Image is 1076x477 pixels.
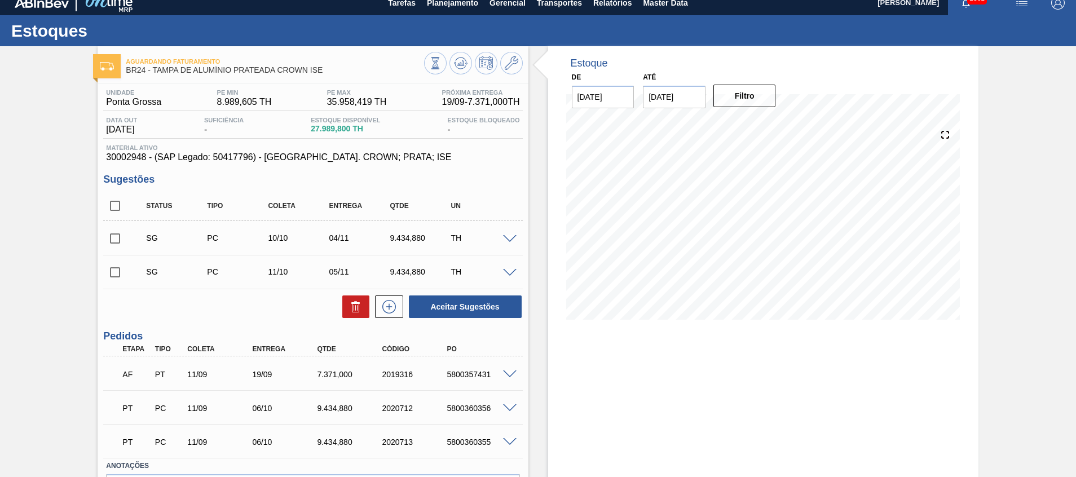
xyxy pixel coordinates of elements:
[314,345,387,353] div: Qtde
[143,267,211,276] div: Sugestão Criada
[217,89,272,96] span: PE MIN
[249,438,322,447] div: 06/10/2025
[103,174,522,185] h3: Sugestões
[152,404,186,413] div: Pedido de Compra
[152,438,186,447] div: Pedido de Compra
[326,202,394,210] div: Entrega
[126,66,424,74] span: BR24 - TAMPA DE ALUMÍNIO PRATEADA CROWN ISE
[11,24,211,37] h1: Estoques
[327,89,387,96] span: PE MAX
[449,52,472,74] button: Atualizar Gráfico
[103,330,522,342] h3: Pedidos
[572,73,581,81] label: De
[442,97,520,107] span: 19/09 - 7.371,000 TH
[500,52,523,74] button: Ir ao Master Data / Geral
[106,152,519,162] span: 30002948 - (SAP Legado: 50417796) - [GEOGRAPHIC_DATA]. CROWN; PRATA; ISE
[249,345,322,353] div: Entrega
[106,89,161,96] span: Unidade
[106,97,161,107] span: Ponta Grossa
[122,370,151,379] p: AF
[643,86,705,108] input: dd/mm/yyyy
[444,370,517,379] div: 5800357431
[444,438,517,447] div: 5800360355
[265,233,333,242] div: 10/10/2025
[379,438,452,447] div: 2020713
[314,438,387,447] div: 9.434,880
[204,202,272,210] div: Tipo
[572,86,634,108] input: dd/mm/yyyy
[106,125,137,135] span: [DATE]
[387,202,455,210] div: Qtde
[106,144,519,151] span: Material ativo
[217,97,272,107] span: 8.989,605 TH
[184,438,257,447] div: 11/09/2025
[447,117,519,123] span: Estoque Bloqueado
[204,233,272,242] div: Pedido de Compra
[143,202,211,210] div: Status
[444,117,522,135] div: -
[120,430,153,454] div: Pedido em Trânsito
[448,202,515,210] div: UN
[424,52,447,74] button: Visão Geral dos Estoques
[122,438,151,447] p: PT
[106,117,137,123] span: Data out
[143,233,211,242] div: Sugestão Criada
[152,345,186,353] div: Tipo
[122,404,151,413] p: PT
[327,97,387,107] span: 35.958,419 TH
[571,58,608,69] div: Estoque
[184,345,257,353] div: Coleta
[475,52,497,74] button: Programar Estoque
[448,233,515,242] div: TH
[713,85,776,107] button: Filtro
[120,396,153,421] div: Pedido em Trânsito
[409,295,522,318] button: Aceitar Sugestões
[126,58,424,65] span: Aguardando Faturamento
[387,233,455,242] div: 9.434,880
[249,404,322,413] div: 06/10/2025
[311,117,380,123] span: Estoque Disponível
[314,404,387,413] div: 9.434,880
[120,362,153,387] div: Aguardando Faturamento
[369,295,403,318] div: Nova sugestão
[152,370,186,379] div: Pedido de Transferência
[204,267,272,276] div: Pedido de Compra
[311,125,380,133] span: 27.989,800 TH
[379,404,452,413] div: 2020712
[643,73,656,81] label: Até
[314,370,387,379] div: 7.371,000
[265,202,333,210] div: Coleta
[444,345,517,353] div: PO
[444,404,517,413] div: 5800360356
[387,267,455,276] div: 9.434,880
[201,117,246,135] div: -
[442,89,520,96] span: Próxima Entrega
[106,458,519,474] label: Anotações
[120,345,153,353] div: Etapa
[326,233,394,242] div: 04/11/2025
[184,404,257,413] div: 11/09/2025
[184,370,257,379] div: 11/09/2025
[337,295,369,318] div: Excluir Sugestões
[100,62,114,70] img: Ícone
[448,267,515,276] div: TH
[379,370,452,379] div: 2019316
[403,294,523,319] div: Aceitar Sugestões
[204,117,244,123] span: Suficiência
[249,370,322,379] div: 19/09/2025
[265,267,333,276] div: 11/10/2025
[326,267,394,276] div: 05/11/2025
[379,345,452,353] div: Código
